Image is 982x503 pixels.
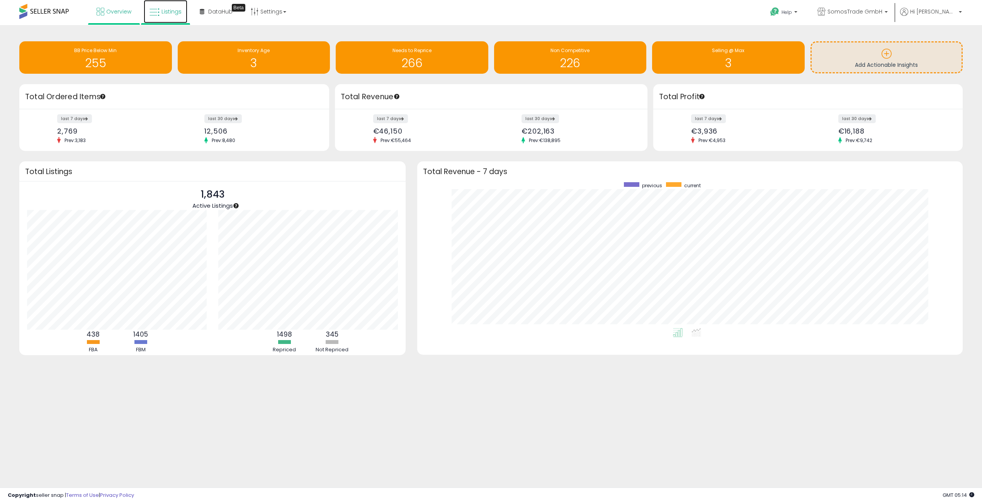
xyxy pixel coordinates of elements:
div: Not Repriced [309,346,355,354]
label: last 7 days [691,114,726,123]
div: Tooltip anchor [232,4,245,12]
span: DataHub [208,8,233,15]
label: last 30 days [204,114,242,123]
a: Help [764,1,805,25]
div: 2,769 [57,127,168,135]
span: SomosTrade GmbH [827,8,882,15]
span: Prev: €9,742 [842,137,876,144]
span: Needs to Reprice [392,47,432,54]
a: Selling @ Max 3 [652,41,805,74]
h3: Total Revenue [341,91,642,102]
div: Tooltip anchor [698,93,705,100]
label: last 30 days [838,114,876,123]
div: Tooltip anchor [233,202,240,209]
span: previous [642,182,662,189]
span: Listings [161,8,182,15]
span: Prev: €55,464 [377,137,415,144]
a: Needs to Reprice 266 [336,41,488,74]
div: Repriced [261,346,308,354]
span: Prev: 8,480 [208,137,239,144]
span: Inventory Age [238,47,270,54]
span: BB Price Below Min [74,47,117,54]
span: Prev: €138,895 [525,137,564,144]
span: Active Listings [192,202,233,210]
a: Hi [PERSON_NAME] [900,8,962,25]
div: 12,506 [204,127,315,135]
b: 1405 [133,330,148,339]
span: Overview [106,8,131,15]
div: FBM [117,346,164,354]
i: Get Help [770,7,780,17]
h3: Total Profit [659,91,957,102]
b: 345 [326,330,338,339]
h1: 255 [23,57,168,69]
div: Tooltip anchor [393,93,400,100]
h3: Total Revenue - 7 days [423,169,957,174]
b: 438 [87,330,100,339]
h1: 266 [340,57,484,69]
h1: 3 [656,57,801,69]
label: last 7 days [373,114,408,123]
div: €46,150 [373,127,485,135]
span: Prev: 3,183 [61,137,90,144]
a: BB Price Below Min 255 [19,41,172,74]
span: Non Competitive [550,47,590,54]
span: Prev: €4,953 [695,137,729,144]
a: Inventory Age 3 [178,41,330,74]
label: last 7 days [57,114,92,123]
label: last 30 days [522,114,559,123]
div: €202,163 [522,127,634,135]
h1: 226 [498,57,643,69]
div: Tooltip anchor [99,93,106,100]
h3: Total Listings [25,169,400,174]
span: Add Actionable Insights [855,61,918,69]
b: 1498 [277,330,292,339]
span: current [684,182,701,189]
a: Add Actionable Insights [812,42,962,72]
p: 1,843 [192,187,233,202]
a: Non Competitive 226 [494,41,647,74]
h1: 3 [182,57,326,69]
span: Hi [PERSON_NAME] [910,8,957,15]
h3: Total Ordered Items [25,91,323,102]
div: €3,936 [691,127,802,135]
div: FBA [70,346,116,354]
span: Help [782,9,792,15]
div: €16,188 [838,127,949,135]
span: Selling @ Max [712,47,744,54]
